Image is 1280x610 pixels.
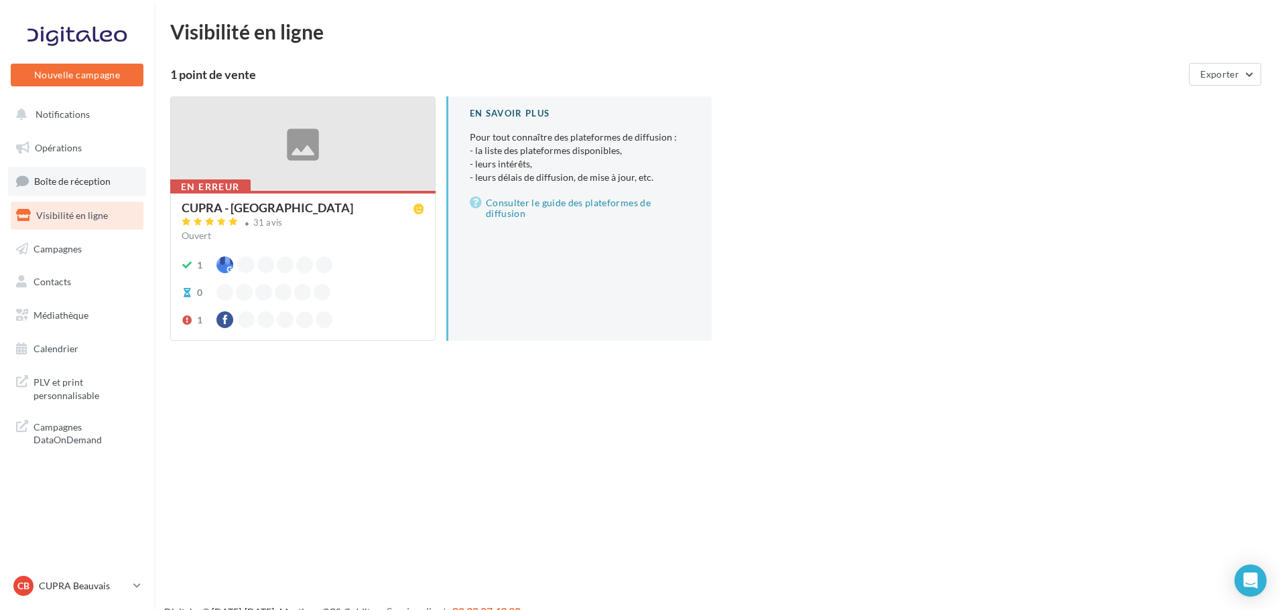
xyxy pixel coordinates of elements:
span: Opérations [35,142,82,153]
a: Visibilité en ligne [8,202,146,230]
button: Exporter [1189,63,1261,86]
div: 31 avis [253,218,283,227]
span: Médiathèque [34,309,88,321]
span: PLV et print personnalisable [34,373,138,402]
li: - leurs délais de diffusion, de mise à jour, etc. [470,171,690,184]
div: 0 [197,286,202,299]
span: Notifications [36,108,90,120]
a: Campagnes DataOnDemand [8,412,146,452]
span: Contacts [34,276,71,287]
a: Contacts [8,268,146,296]
div: 1 [197,313,202,327]
span: CB [17,579,29,593]
span: Calendrier [34,343,78,354]
div: En erreur [170,179,251,194]
a: Consulter le guide des plateformes de diffusion [470,195,690,222]
span: Campagnes DataOnDemand [34,418,138,447]
a: Calendrier [8,335,146,363]
button: Nouvelle campagne [11,64,143,86]
li: - la liste des plateformes disponibles, [470,144,690,157]
div: En savoir plus [470,107,690,120]
span: Exporter [1200,68,1239,80]
a: 31 avis [182,216,424,232]
div: 1 [197,258,202,272]
a: Campagnes [8,235,146,263]
a: PLV et print personnalisable [8,368,146,407]
a: Opérations [8,134,146,162]
p: Pour tout connaître des plateformes de diffusion : [470,131,690,184]
a: Médiathèque [8,301,146,329]
a: CB CUPRA Beauvais [11,573,143,599]
div: Visibilité en ligne [170,21,1264,42]
div: Open Intercom Messenger [1234,564,1267,597]
span: Campagnes [34,242,82,254]
span: Boîte de réception [34,175,111,187]
a: Boîte de réception [8,167,146,196]
span: Visibilité en ligne [36,210,108,221]
div: 1 point de vente [170,68,1183,80]
p: CUPRA Beauvais [39,579,128,593]
button: Notifications [8,100,141,129]
li: - leurs intérêts, [470,157,690,171]
div: CUPRA - [GEOGRAPHIC_DATA] [182,202,353,214]
span: Ouvert [182,230,211,241]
